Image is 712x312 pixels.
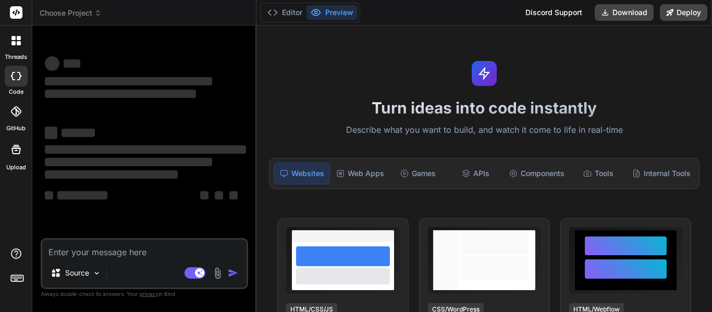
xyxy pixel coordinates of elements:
[45,56,59,71] span: ‌
[9,88,23,96] label: code
[505,163,569,184] div: Components
[274,163,330,184] div: Websites
[41,289,248,299] p: Always double-check its answers. Your in Bind
[212,267,224,279] img: attachment
[6,124,26,133] label: GitHub
[45,145,246,154] span: ‌
[263,123,706,137] p: Describe what you want to build, and watch it come to life in real-time
[390,163,446,184] div: Games
[40,8,102,18] span: Choose Project
[140,291,158,297] span: privacy
[628,163,695,184] div: Internal Tools
[45,170,178,179] span: ‌
[45,90,196,98] span: ‌
[45,191,53,199] span: ‌
[57,191,107,199] span: ‌
[263,98,706,117] h1: Turn ideas into code instantly
[332,163,388,184] div: Web Apps
[263,5,306,20] button: Editor
[45,158,212,166] span: ‌
[62,129,95,137] span: ‌
[6,163,26,172] label: Upload
[45,77,212,85] span: ‌
[448,163,503,184] div: APIs
[660,4,707,21] button: Deploy
[64,59,80,68] span: ‌
[92,269,101,278] img: Pick Models
[5,53,27,61] label: threads
[229,191,238,199] span: ‌
[306,5,358,20] button: Preview
[519,4,588,21] div: Discord Support
[45,127,57,139] span: ‌
[65,268,89,278] p: Source
[595,4,654,21] button: Download
[228,268,238,278] img: icon
[215,191,223,199] span: ‌
[200,191,208,199] span: ‌
[571,163,626,184] div: Tools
